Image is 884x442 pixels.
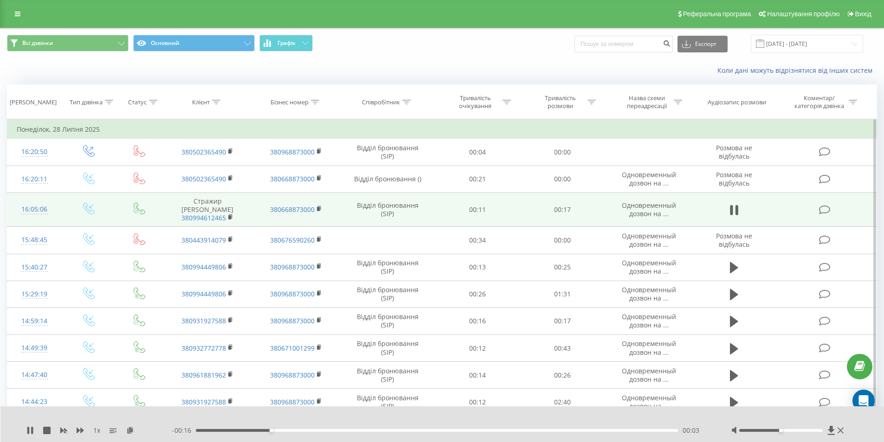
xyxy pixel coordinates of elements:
span: Вихід [855,10,871,18]
td: 00:11 [435,192,520,227]
span: Розмова не відбулась [716,231,752,249]
a: 380968873000 [270,371,315,379]
a: 380931927588 [181,397,226,406]
td: Відділ бронювання (SIP) [340,281,435,307]
a: 380968873000 [270,263,315,271]
span: Одновременный дозвон на ... [622,393,676,410]
td: 00:12 [435,389,520,416]
span: Одновременный дозвон на ... [622,285,676,302]
td: 00:16 [435,307,520,334]
td: 00:13 [435,254,520,281]
button: Експорт [678,36,728,52]
div: Accessibility label [779,429,783,432]
div: 16:20:11 [17,170,52,188]
span: Налаштування профілю [767,10,839,18]
a: 380931927588 [181,316,226,325]
td: Відділ бронювання (SIP) [340,362,435,389]
span: Розмова не відбулась [716,143,752,160]
a: 380676590260 [270,236,315,244]
a: 380968873000 [270,316,315,325]
td: Відділ бронювання (SIP) [340,307,435,334]
span: Реферальна програма [683,10,751,18]
div: 15:29:19 [17,285,52,303]
button: Всі дзвінки [7,35,129,51]
div: 14:59:14 [17,312,52,330]
a: 380968873000 [270,289,315,298]
a: 380932772778 [181,344,226,352]
a: 380671001299 [270,344,315,352]
a: 380994449806 [181,263,226,271]
div: Бізнес номер [271,98,309,106]
span: - 00:16 [172,426,196,435]
div: Аудіозапис розмови [708,98,766,106]
div: Тривалість розмови [536,94,585,110]
a: 380668873000 [270,174,315,183]
div: Accessibility label [269,429,273,432]
div: Тривалість очікування [451,94,500,110]
td: 00:00 [520,227,605,254]
td: 00:14 [435,362,520,389]
td: 00:17 [520,307,605,334]
a: 380961881962 [181,371,226,379]
span: Розмова не відбулась [716,170,752,187]
span: 1 x [93,426,100,435]
div: Коментар/категорія дзвінка [792,94,846,110]
span: Одновременный дозвон на ... [622,366,676,384]
span: Графік [277,40,296,46]
td: 00:26 [435,281,520,307]
td: Відділ бронювання (SIP) [340,335,435,362]
a: 380502365490 [181,147,226,156]
td: 00:25 [520,254,605,281]
div: 15:48:45 [17,231,52,249]
td: 02:40 [520,389,605,416]
td: 00:21 [435,166,520,192]
div: 14:49:39 [17,339,52,357]
input: Пошук за номером [574,36,673,52]
a: 380994612465 [181,213,226,222]
div: 15:40:27 [17,258,52,276]
span: Одновременный дозвон на ... [622,258,676,275]
a: 380968873000 [270,147,315,156]
td: 00:34 [435,227,520,254]
td: Відділ бронювання () [340,166,435,192]
div: Назва схеми переадресації [622,94,671,110]
div: 14:47:40 [17,366,52,384]
a: 380668873000 [270,205,315,214]
button: Основний [133,35,255,51]
td: 00:04 [435,139,520,166]
div: Open Intercom Messenger [852,390,875,412]
div: 16:20:50 [17,143,52,161]
div: Клієнт [192,98,210,106]
td: 00:00 [520,166,605,192]
div: Тип дзвінка [70,98,103,106]
td: Понеділок, 28 Липня 2025 [7,120,877,139]
td: Відділ бронювання (SIP) [340,254,435,281]
td: 00:43 [520,335,605,362]
a: 380968873000 [270,397,315,406]
button: Графік [259,35,313,51]
td: 00:12 [435,335,520,362]
a: 380502365490 [181,174,226,183]
a: 380994449806 [181,289,226,298]
span: Всі дзвінки [22,39,53,47]
a: Коли дані можуть відрізнятися вiд інших систем [717,66,877,75]
span: 00:03 [683,426,699,435]
span: Одновременный дозвон на ... [622,312,676,329]
td: 01:31 [520,281,605,307]
td: 00:17 [520,192,605,227]
td: 00:26 [520,362,605,389]
td: 00:00 [520,139,605,166]
div: Співробітник [362,98,400,106]
span: Одновременный дозвон на ... [622,339,676,356]
a: 380443914079 [181,236,226,244]
td: Стражир [PERSON_NAME] [163,192,252,227]
td: Відділ бронювання (SIP) [340,192,435,227]
td: Відділ бронювання (SIP) [340,389,435,416]
div: 16:05:06 [17,200,52,218]
span: Одновременный дозвон на ... [622,201,676,218]
div: [PERSON_NAME] [10,98,57,106]
div: 14:44:23 [17,393,52,411]
div: Статус [128,98,147,106]
span: Одновременный дозвон на ... [622,231,676,249]
td: Відділ бронювання (SIP) [340,139,435,166]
